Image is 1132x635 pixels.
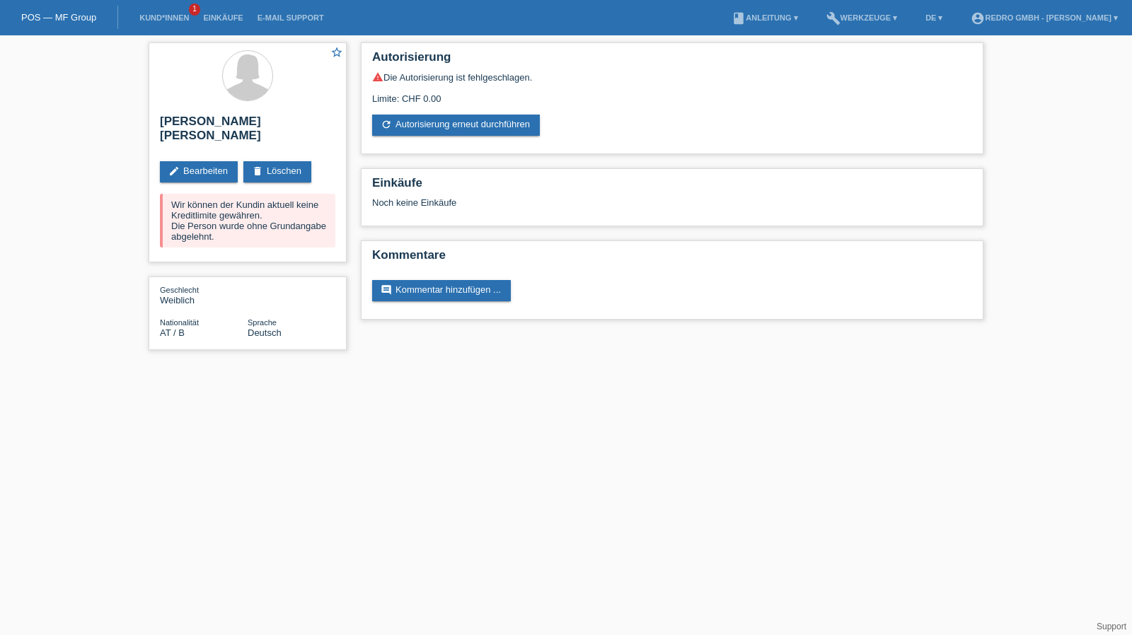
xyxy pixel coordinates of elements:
[160,115,335,150] h2: [PERSON_NAME] [PERSON_NAME]
[196,13,250,22] a: Einkäufe
[372,71,383,83] i: warning
[372,115,540,136] a: refreshAutorisierung erneut durchführen
[248,327,282,338] span: Deutsch
[243,161,311,182] a: deleteLöschen
[250,13,331,22] a: E-Mail Support
[132,13,196,22] a: Kund*innen
[372,197,972,219] div: Noch keine Einkäufe
[1097,622,1126,631] a: Support
[964,13,1125,22] a: account_circleRedro GmbH - [PERSON_NAME] ▾
[724,13,804,22] a: bookAnleitung ▾
[381,119,392,130] i: refresh
[189,4,200,16] span: 1
[160,318,199,327] span: Nationalität
[372,176,972,197] h2: Einkäufe
[330,46,343,61] a: star_border
[330,46,343,59] i: star_border
[160,286,199,294] span: Geschlecht
[918,13,949,22] a: DE ▾
[381,284,392,296] i: comment
[372,71,972,83] div: Die Autorisierung ist fehlgeschlagen.
[819,13,905,22] a: buildWerkzeuge ▾
[248,318,277,327] span: Sprache
[372,248,972,269] h2: Kommentare
[732,11,746,25] i: book
[160,284,248,305] div: Weiblich
[160,161,238,182] a: editBearbeiten
[372,280,511,301] a: commentKommentar hinzufügen ...
[372,83,972,104] div: Limite: CHF 0.00
[160,327,185,338] span: Österreich / B / 24.01.2022
[826,11,841,25] i: build
[252,165,263,177] i: delete
[21,12,96,23] a: POS — MF Group
[372,50,972,71] h2: Autorisierung
[160,194,335,247] div: Wir können der Kundin aktuell keine Kreditlimite gewähren. Die Person wurde ohne Grundangabe abge...
[971,11,985,25] i: account_circle
[168,165,180,177] i: edit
